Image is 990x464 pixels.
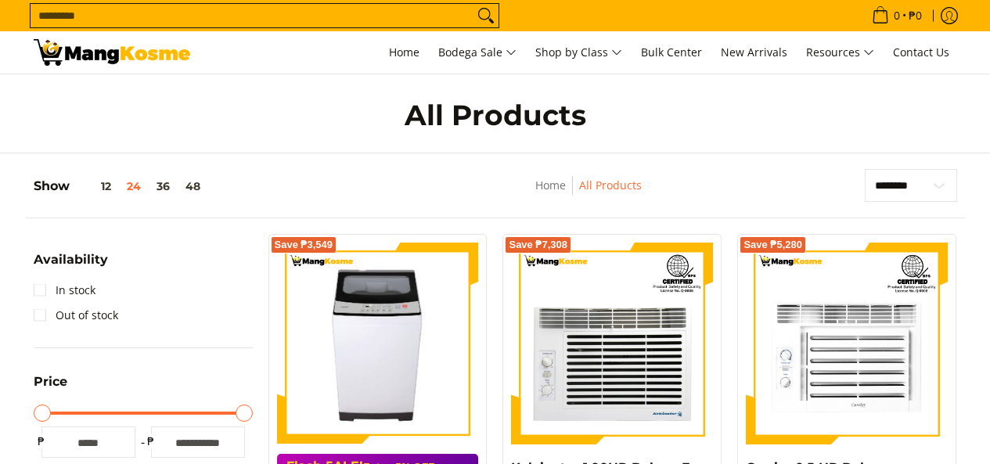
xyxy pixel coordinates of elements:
a: New Arrivals [713,31,795,74]
button: 36 [149,180,178,192]
span: Save ₱3,549 [275,240,333,250]
a: Shop by Class [527,31,630,74]
span: ₱ [34,433,49,449]
span: Availability [34,254,108,266]
span: Bulk Center [641,45,702,59]
a: In stock [34,278,95,303]
img: All Products - Home Appliances Warehouse Sale l Mang Kosme [34,39,190,66]
summary: Open [34,254,108,278]
h5: Show [34,178,208,194]
a: Bodega Sale [430,31,524,74]
img: Carrier 0.5 HP Deluxe Optima Green Window-Type, Non-Inverter Air Conditioner (Class B) [746,243,948,444]
span: Bodega Sale [438,43,517,63]
img: condura-7.5kg-topload-non-inverter-washing-machine-class-c-full-view-mang-kosme [283,243,473,444]
a: Home [381,31,427,74]
span: Resources [806,43,874,63]
button: 24 [119,180,149,192]
a: Contact Us [885,31,957,74]
span: Price [34,376,67,388]
span: Home [389,45,419,59]
span: New Arrivals [721,45,787,59]
h1: All Products [190,98,801,133]
button: 12 [70,180,119,192]
a: Resources [798,31,882,74]
span: 0 [891,10,902,21]
a: Home [535,178,566,192]
a: Bulk Center [633,31,710,74]
span: Save ₱7,308 [509,240,567,250]
span: ₱0 [906,10,924,21]
nav: Breadcrumbs [431,176,746,211]
img: Kelvinator 1.00HP Deluxe Eco Window-Type, Non-Inverter Air Conditioner (Class A) [511,243,713,444]
span: • [867,7,927,24]
nav: Main Menu [206,31,957,74]
span: ₱ [143,433,159,449]
a: Out of stock [34,303,118,328]
summary: Open [34,376,67,400]
span: Contact Us [893,45,949,59]
button: 48 [178,180,208,192]
span: Shop by Class [535,43,622,63]
span: Save ₱5,280 [743,240,802,250]
button: Search [473,4,499,27]
a: All Products [579,178,642,192]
